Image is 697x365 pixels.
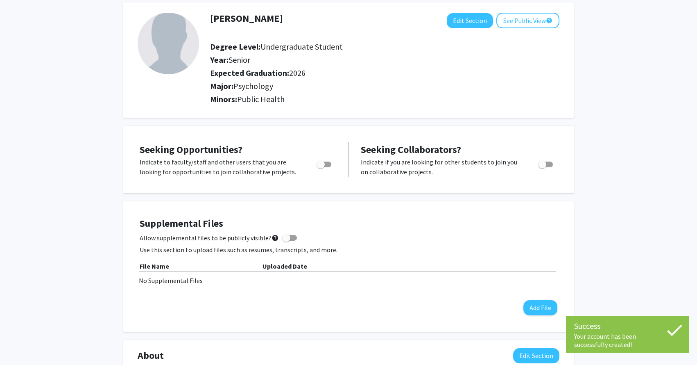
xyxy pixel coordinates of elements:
[513,348,559,363] button: Edit About
[138,348,164,363] span: About
[140,262,169,270] b: File Name
[6,328,35,359] iframe: Chat
[289,68,306,78] span: 2026
[140,143,242,156] span: Seeking Opportunities?
[361,143,461,156] span: Seeking Collaborators?
[138,13,199,74] img: Profile Picture
[574,332,681,349] div: Your account has been successfully created!
[210,94,559,104] h2: Minors:
[210,55,503,65] h2: Year:
[260,41,343,52] span: Undergraduate Student
[210,13,283,25] h1: [PERSON_NAME]
[229,55,250,65] span: Senior
[210,42,503,52] h2: Degree Level:
[523,300,557,315] button: Add File
[210,68,503,78] h2: Expected Graduation:
[361,157,523,177] p: Indicate if you are looking for other students to join you on collaborative projects.
[535,157,557,169] div: Toggle
[233,81,273,91] span: Psychology
[140,157,301,177] p: Indicate to faculty/staff and other users that you are looking for opportunities to join collabor...
[496,13,559,28] button: See Public View
[272,233,279,243] mat-icon: help
[237,94,285,104] span: Public Health
[263,262,307,270] b: Uploaded Date
[140,233,279,243] span: Allow supplemental files to be publicly visible?
[140,218,557,230] h4: Supplemental Files
[313,157,336,169] div: Toggle
[210,81,559,91] h2: Major:
[574,320,681,332] div: Success
[139,276,558,285] div: No Supplemental Files
[447,13,493,28] button: Edit Section
[140,245,557,255] p: Use this section to upload files such as resumes, transcripts, and more.
[546,16,552,25] mat-icon: help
